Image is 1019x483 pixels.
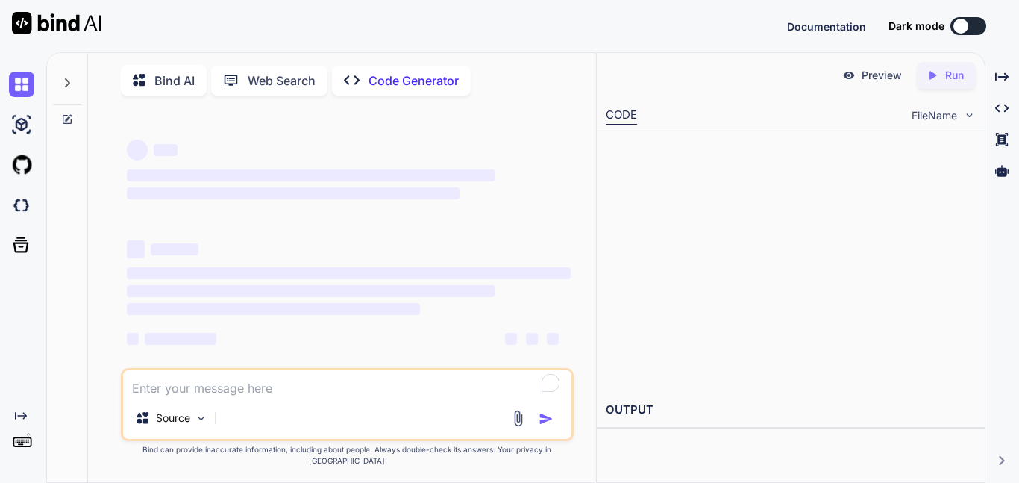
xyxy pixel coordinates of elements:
span: ‌ [127,187,460,199]
p: Source [156,411,190,426]
img: icon [539,411,554,426]
img: attachment [509,410,527,427]
span: ‌ [145,333,216,345]
span: ‌ [127,140,148,161]
img: githubLight [9,152,34,178]
img: Bind AI [12,12,101,34]
div: CODE [606,107,637,125]
p: Preview [862,68,902,83]
button: Documentation [787,19,866,34]
span: ‌ [127,169,495,181]
p: Run [945,68,964,83]
img: chevron down [963,109,976,122]
h2: OUTPUT [597,393,985,428]
img: ai-studio [9,112,34,137]
span: ‌ [127,240,145,258]
span: ‌ [151,243,198,255]
p: Web Search [248,72,316,90]
img: darkCloudIdeIcon [9,193,34,218]
span: FileName [912,108,957,123]
span: Dark mode [888,19,944,34]
span: ‌ [154,144,178,156]
span: ‌ [547,333,559,345]
p: Bind can provide inaccurate information, including about people. Always double-check its answers.... [121,444,574,467]
span: ‌ [127,267,571,279]
span: ‌ [127,333,139,345]
textarea: To enrich screen reader interactions, please activate Accessibility in Grammarly extension settings [123,370,571,397]
span: ‌ [127,303,420,315]
span: ‌ [505,333,517,345]
img: preview [842,69,856,82]
p: Code Generator [369,72,459,90]
img: Pick Models [195,412,207,425]
span: Documentation [787,20,866,33]
span: ‌ [526,333,538,345]
img: chat [9,72,34,97]
span: ‌ [127,285,495,297]
p: Bind AI [154,72,195,90]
